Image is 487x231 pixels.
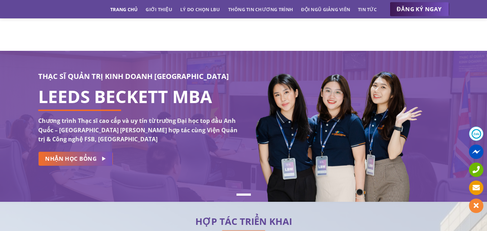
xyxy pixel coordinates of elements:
h3: THẠC SĨ QUẢN TRỊ KINH DOANH [GEOGRAPHIC_DATA] [38,71,238,82]
span: NHẬN HỌC BỔNG [45,154,97,163]
a: Giới thiệu [146,3,172,16]
h1: LEEDS BECKETT MBA [38,92,238,101]
span: ĐĂNG KÝ NGAY [397,5,442,14]
a: Tin tức [358,3,377,16]
li: Page dot 1 [236,194,251,196]
a: Đội ngũ giảng viên [301,3,350,16]
a: Lý do chọn LBU [180,3,220,16]
a: NHẬN HỌC BỔNG [38,152,113,166]
a: Thông tin chương trình [228,3,293,16]
a: ĐĂNG KÝ NGAY [390,2,449,17]
a: Trang chủ [110,3,138,16]
strong: Chương trình Thạc sĩ cao cấp và uy tín từ trường Đại học top đầu Anh Quốc – [GEOGRAPHIC_DATA] [PE... [38,117,238,143]
h2: HỢP TÁC TRIỂN KHAI [38,218,449,225]
img: line-lbu.jpg [222,230,265,231]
